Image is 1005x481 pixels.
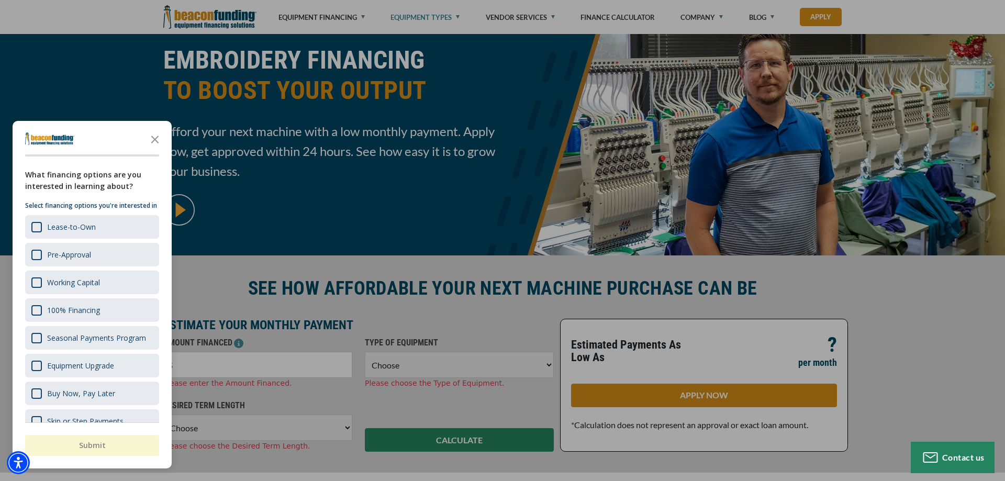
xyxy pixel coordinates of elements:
[7,451,30,474] div: Accessibility Menu
[25,200,159,211] p: Select financing options you're interested in
[47,222,96,232] div: Lease-to-Own
[13,121,172,468] div: Survey
[25,271,159,294] div: Working Capital
[25,169,159,192] div: What financing options are you interested in learning about?
[25,435,159,456] button: Submit
[25,409,159,433] div: Skip or Step Payments
[47,333,146,343] div: Seasonal Payments Program
[25,354,159,377] div: Equipment Upgrade
[25,326,159,350] div: Seasonal Payments Program
[942,452,985,462] span: Contact us
[47,416,124,426] div: Skip or Step Payments
[25,215,159,239] div: Lease-to-Own
[911,442,995,473] button: Contact us
[47,277,100,287] div: Working Capital
[47,361,114,371] div: Equipment Upgrade
[25,298,159,322] div: 100% Financing
[47,388,115,398] div: Buy Now, Pay Later
[25,132,74,145] img: Company logo
[47,250,91,260] div: Pre-Approval
[47,305,100,315] div: 100% Financing
[25,382,159,405] div: Buy Now, Pay Later
[144,128,165,149] button: Close the survey
[25,243,159,266] div: Pre-Approval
